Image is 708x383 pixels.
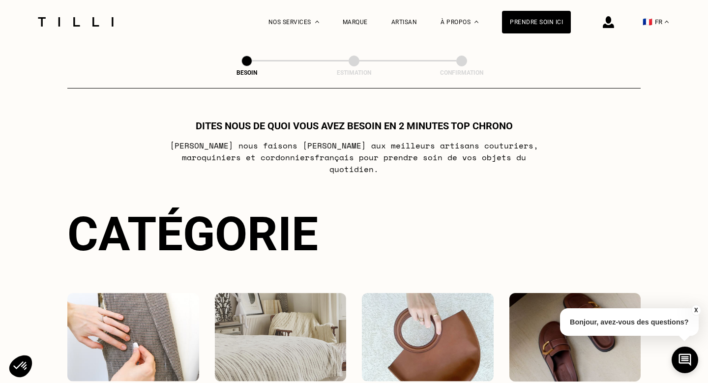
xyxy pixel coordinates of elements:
a: Prendre soin ici [502,11,571,33]
img: Vêtements [67,293,199,382]
img: Intérieur [215,293,347,382]
p: [PERSON_NAME] nous faisons [PERSON_NAME] aux meilleurs artisans couturiers , maroquiniers et cord... [159,140,549,175]
img: Chaussures [509,293,641,382]
img: Menu déroulant [315,21,319,23]
img: Accessoires [362,293,494,382]
div: Confirmation [413,69,511,76]
img: Logo du service de couturière Tilli [34,17,117,27]
button: X [691,305,701,316]
div: Besoin [198,69,296,76]
div: Catégorie [67,206,641,262]
img: icône connexion [603,16,614,28]
a: Marque [343,19,368,26]
h1: Dites nous de quoi vous avez besoin en 2 minutes top chrono [196,120,513,132]
p: Bonjour, avez-vous des questions? [560,308,699,336]
div: Estimation [305,69,403,76]
a: Artisan [391,19,417,26]
span: 🇫🇷 [643,17,652,27]
img: Menu déroulant à propos [474,21,478,23]
img: menu déroulant [665,21,669,23]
